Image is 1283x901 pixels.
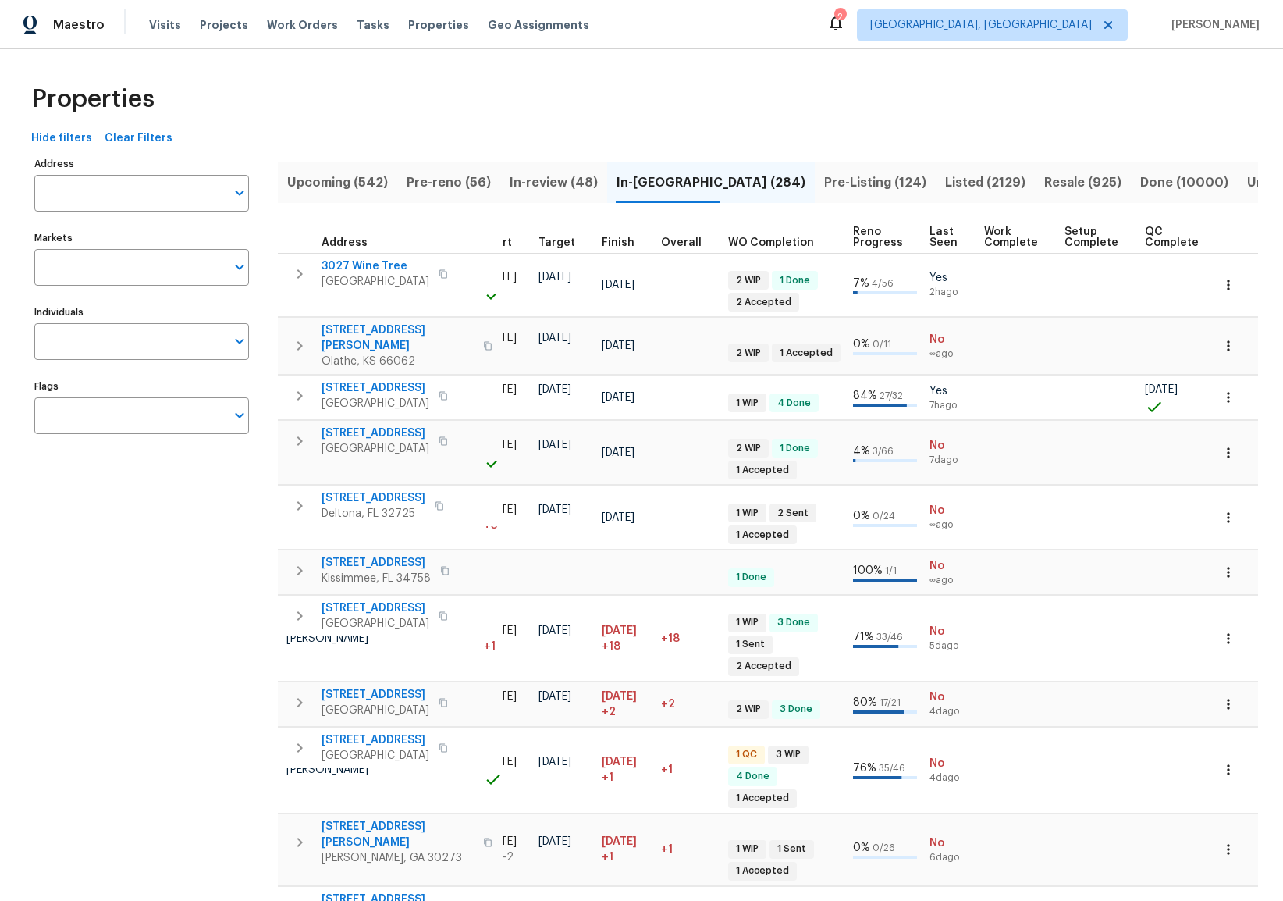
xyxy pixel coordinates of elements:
span: 1 / 1 [885,566,897,575]
td: 18 day(s) past target finish date [655,596,722,682]
td: Project started on time [478,728,532,814]
td: Project started 2 days early [478,814,532,885]
span: 1 Accepted [730,464,795,477]
span: Work Complete [984,226,1038,248]
span: [STREET_ADDRESS] [322,732,429,748]
span: 2 Accepted [730,660,798,673]
td: 2 day(s) past target finish date [655,682,722,727]
span: 7h ago [929,399,972,412]
td: Project started 1 days late [478,596,532,682]
span: 1 Accepted [730,864,795,878]
span: [DATE] [602,512,634,523]
td: Scheduled to finish 1 day(s) late [595,728,655,814]
div: Actual renovation start date [484,237,526,248]
td: Scheduled to finish 1 day(s) late [595,814,655,885]
div: Target renovation project end date [538,237,589,248]
button: Open [229,256,251,278]
span: 0 / 11 [873,340,891,349]
span: No [929,756,972,771]
span: +2 [661,699,675,710]
label: Individuals [34,308,249,317]
span: 1 Done [773,274,816,287]
span: 1 WIP [730,616,765,629]
span: 100 % [853,565,883,576]
span: In-review (48) [510,172,598,194]
span: [STREET_ADDRESS] [322,555,431,571]
label: Markets [34,233,249,243]
span: 2 WIP [730,274,767,287]
span: [DATE] [602,392,634,403]
span: No [929,503,972,518]
span: [DATE] [538,440,571,450]
span: ∞ ago [929,574,972,587]
span: [GEOGRAPHIC_DATA] [322,748,429,764]
span: 2 WIP [730,442,767,455]
span: 3 WIP [769,748,807,761]
span: 1 WIP [730,397,765,410]
span: Address [322,237,368,248]
span: 7 % [853,278,869,289]
span: [STREET_ADDRESS] [322,426,429,441]
span: Finish [602,237,634,248]
span: [PERSON_NAME] [286,633,368,644]
span: 0 / 24 [873,511,895,521]
span: 3 Done [773,703,819,716]
span: No [929,835,972,851]
button: Open [229,330,251,352]
span: No [929,438,972,454]
span: [GEOGRAPHIC_DATA] [322,441,429,457]
td: Project started 1 days late [478,682,532,727]
span: +1 [602,770,613,785]
span: [STREET_ADDRESS][PERSON_NAME] [322,819,474,850]
span: [DATE] [538,836,571,847]
span: Yes [929,383,972,399]
td: Scheduled to finish 18 day(s) late [595,596,655,682]
span: +1 [661,764,673,775]
span: [PERSON_NAME] [286,764,368,775]
span: 4d ago [929,705,972,718]
span: [DATE] [602,280,634,290]
span: 35 / 46 [879,764,905,773]
span: Resale (925) [1044,172,1121,194]
button: Open [229,182,251,204]
span: [GEOGRAPHIC_DATA] [322,274,429,290]
span: 7d ago [929,454,972,467]
span: WO Completion [728,237,814,248]
span: 3 / 66 [873,447,894,456]
span: 1 Accepted [730,792,795,805]
label: Address [34,159,249,169]
span: ∞ ago [929,347,972,361]
span: 5d ago [929,639,972,653]
span: [DATE] [538,757,571,767]
span: Kissimmee, FL 34758 [322,571,431,586]
span: 1 Accepted [730,529,795,542]
span: No [929,624,972,639]
span: Work Orders [267,17,338,33]
span: 4 % [853,446,870,457]
span: Pre-Listing (124) [824,172,926,194]
span: [GEOGRAPHIC_DATA] [322,396,429,411]
span: 27 / 32 [880,391,903,401]
span: [DATE] [1145,384,1178,395]
span: Last Seen [929,226,958,248]
span: [DATE] [602,625,637,636]
span: Reno Progress [853,226,903,248]
span: [GEOGRAPHIC_DATA] [322,616,429,632]
span: [PERSON_NAME], GA 30273 [322,850,474,866]
span: [DATE] [602,836,637,847]
span: Properties [408,17,469,33]
span: [DATE] [538,691,571,702]
span: 0 % [853,842,870,853]
span: 84 % [853,390,877,401]
span: +2 [602,704,616,720]
span: 2 Accepted [730,296,798,309]
span: 3 Done [771,616,816,629]
span: No [929,689,972,705]
span: Deltona, FL 32725 [322,506,425,522]
span: 2 WIP [730,703,767,716]
td: Project started on time [478,318,532,375]
div: 2 [834,9,845,25]
span: 4 / 56 [872,279,894,288]
span: Clear Filters [105,129,172,148]
span: [DATE] [602,340,634,351]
